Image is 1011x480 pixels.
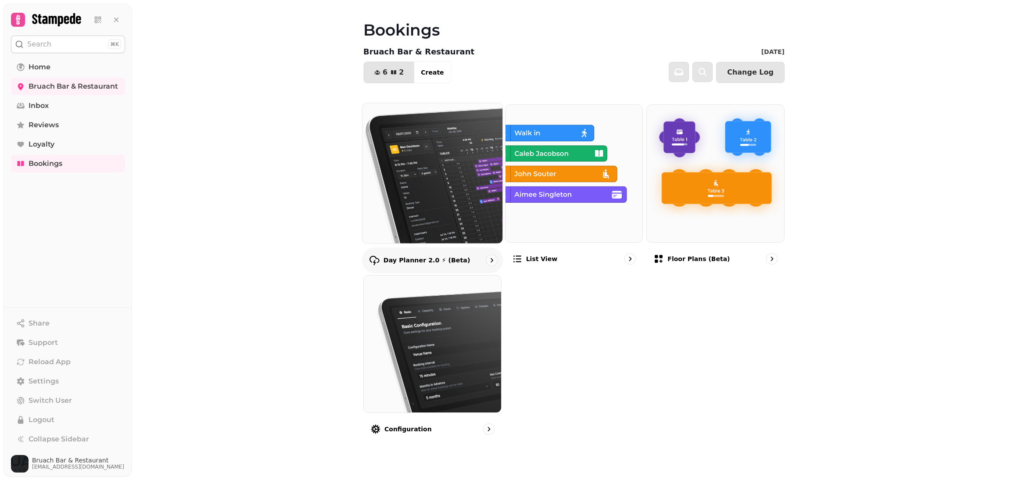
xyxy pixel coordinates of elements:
img: Floor Plans (beta) [647,105,784,242]
button: Collapse Sidebar [11,430,125,448]
a: Loyalty [11,136,125,153]
button: 62 [364,62,414,83]
a: Inbox [11,97,125,115]
p: Floor Plans (beta) [667,254,730,263]
button: Switch User [11,392,125,409]
a: Reviews [11,116,125,134]
svg: go to [484,425,493,433]
span: Reviews [29,120,59,130]
svg: go to [487,256,496,265]
span: [EMAIL_ADDRESS][DOMAIN_NAME] [32,463,124,470]
span: Change Log [727,69,774,76]
p: [DATE] [761,47,785,56]
a: Day Planner 2.0 ⚡ (Beta)Day Planner 2.0 ⚡ (Beta) [362,103,503,273]
span: Logout [29,415,54,425]
span: Bruach Bar & Restaurant [29,81,118,92]
span: Create [421,69,444,75]
span: 6 [383,69,387,76]
p: Day Planner 2.0 ⚡ (Beta) [384,256,470,265]
a: Home [11,58,125,76]
span: Support [29,337,58,348]
p: List view [526,254,557,263]
span: Home [29,62,50,72]
p: Configuration [384,425,432,433]
a: Bookings [11,155,125,172]
img: List view [505,105,643,242]
p: Search [27,39,51,50]
button: Create [414,62,451,83]
span: Collapse Sidebar [29,434,89,444]
a: Bruach Bar & Restaurant [11,78,125,95]
svg: go to [767,254,776,263]
button: Logout [11,411,125,429]
span: Switch User [29,395,72,406]
img: Day Planner 2.0 ⚡ (Beta) [355,96,509,250]
a: List viewList view [505,104,643,272]
p: Bruach Bar & Restaurant [363,46,474,58]
span: Share [29,318,50,329]
img: User avatar [11,455,29,473]
img: Configuration [364,276,501,413]
button: Reload App [11,353,125,371]
span: 2 [399,69,404,76]
button: Change Log [716,62,785,83]
button: Support [11,334,125,351]
span: Settings [29,376,59,387]
a: Settings [11,373,125,390]
span: Reload App [29,357,71,367]
div: ⌘K [108,39,121,49]
a: ConfigurationConfiguration [363,275,502,442]
span: Bruach Bar & Restaurant [32,457,124,463]
button: Share [11,315,125,332]
svg: go to [626,254,635,263]
a: Floor Plans (beta)Floor Plans (beta) [646,104,785,272]
span: Loyalty [29,139,54,150]
button: User avatarBruach Bar & Restaurant[EMAIL_ADDRESS][DOMAIN_NAME] [11,455,125,473]
span: Bookings [29,158,62,169]
button: Search⌘K [11,36,125,53]
span: Inbox [29,100,49,111]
